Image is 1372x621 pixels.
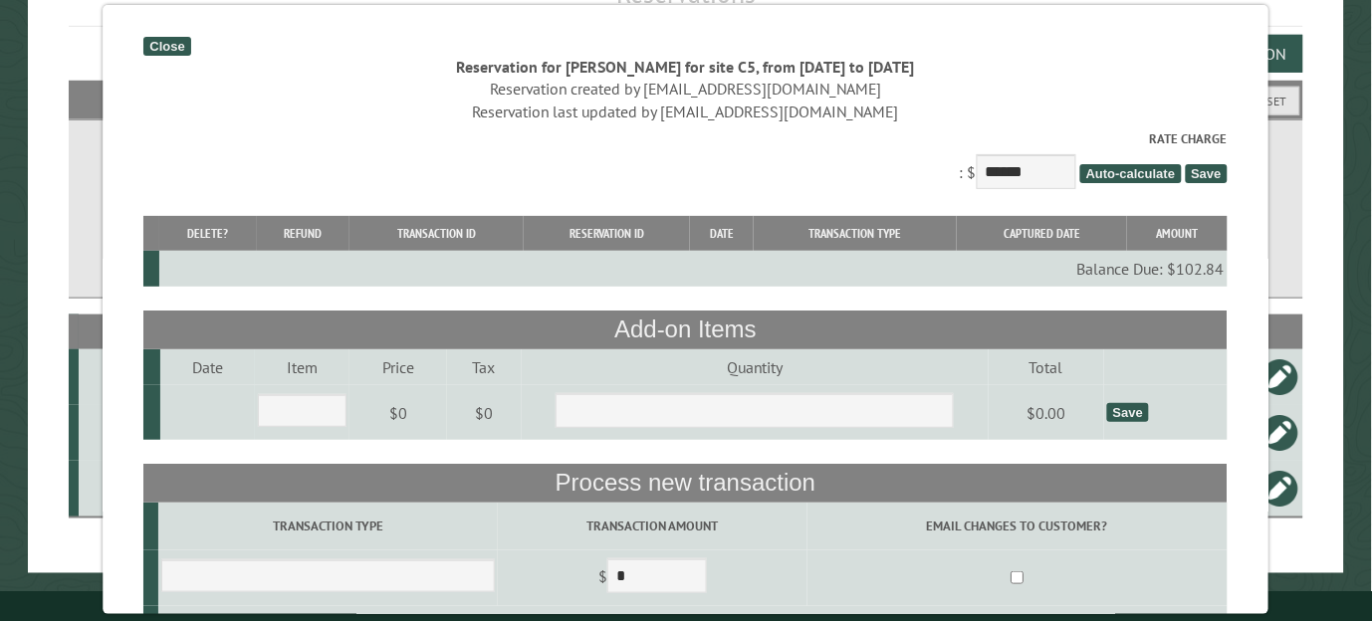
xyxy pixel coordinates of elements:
td: $0 [447,385,522,441]
th: Site [79,314,149,349]
label: Transaction Amount [502,517,804,535]
td: $0 [349,385,447,441]
div: C5 [87,479,146,499]
td: Price [349,349,447,385]
span: Save [1186,164,1228,183]
label: Rate Charge [144,129,1229,148]
td: $0.00 [990,385,1105,441]
th: Delete? [159,216,257,251]
div: 12 [87,367,146,387]
div: 6 [87,423,146,443]
button: Reset [1242,87,1300,115]
th: Add-on Items [144,310,1229,348]
label: Email changes to customer? [810,517,1225,535]
div: Close [144,37,191,56]
div: Reservation created by [EMAIL_ADDRESS][DOMAIN_NAME] [144,78,1229,100]
td: Tax [447,349,522,385]
div: Save [1107,403,1149,422]
th: Transaction Type [755,216,958,251]
div: Reservation last updated by [EMAIL_ADDRESS][DOMAIN_NAME] [144,101,1229,122]
th: Reservation ID [524,216,690,251]
td: $ [499,550,807,606]
h2: Filters [69,81,1303,118]
td: Total [990,349,1105,385]
th: Amount [1128,216,1229,251]
td: Quantity [522,349,990,385]
span: Auto-calculate [1080,164,1182,183]
th: Refund [258,216,349,251]
label: Transaction Type [161,517,495,535]
div: Reservation for [PERSON_NAME] for site C5, from [DATE] to [DATE] [144,56,1229,78]
th: Process new transaction [144,464,1229,502]
td: Item [255,349,349,385]
th: Captured Date [957,216,1127,251]
th: Date [691,216,755,251]
td: Date [160,349,255,385]
th: Transaction ID [349,216,524,251]
div: : $ [144,129,1229,194]
td: Balance Due: $102.84 [159,251,1228,287]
